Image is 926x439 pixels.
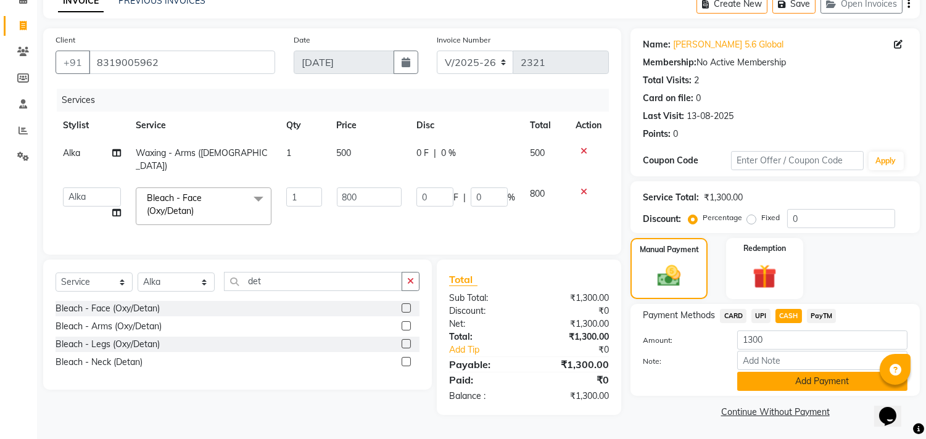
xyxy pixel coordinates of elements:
[643,309,715,322] span: Payment Methods
[643,38,671,51] div: Name:
[57,89,618,112] div: Services
[673,38,783,51] a: [PERSON_NAME] 5.6 Global
[775,309,802,323] span: CASH
[440,305,529,318] div: Discount:
[696,92,701,105] div: 0
[869,152,904,170] button: Apply
[440,292,529,305] div: Sub Total:
[56,320,162,333] div: Bleach - Arms (Oxy/Detan)
[440,330,529,343] div: Total:
[409,112,523,139] th: Disc
[529,305,619,318] div: ₹0
[56,51,90,74] button: +91
[737,351,907,370] input: Add Note
[704,191,743,204] div: ₹1,300.00
[440,390,529,403] div: Balance :
[807,309,837,323] span: PayTM
[568,112,609,139] th: Action
[56,302,160,315] div: Bleach - Face (Oxy/Detan)
[643,154,731,167] div: Coupon Code
[279,112,329,139] th: Qty
[440,357,529,372] div: Payable:
[687,110,734,123] div: 13-08-2025
[731,151,863,170] input: Enter Offer / Coupon Code
[63,147,80,158] span: Alka
[634,335,728,346] label: Amount:
[294,35,310,46] label: Date
[463,191,466,204] span: |
[643,92,693,105] div: Card on file:
[56,112,128,139] th: Stylist
[643,213,681,226] div: Discount:
[874,390,914,427] iframe: chat widget
[529,357,619,372] div: ₹1,300.00
[643,56,907,69] div: No Active Membership
[634,356,728,367] label: Note:
[745,261,784,292] img: _gift.svg
[643,74,692,87] div: Total Visits:
[337,147,352,158] span: 500
[194,205,199,216] a: x
[703,212,742,223] label: Percentage
[643,191,699,204] div: Service Total:
[643,128,671,141] div: Points:
[529,390,619,403] div: ₹1,300.00
[544,343,619,356] div: ₹0
[737,372,907,391] button: Add Payment
[329,112,409,139] th: Price
[643,56,697,69] div: Membership:
[286,147,291,158] span: 1
[751,309,771,323] span: UPI
[147,192,202,216] span: Bleach - Face (Oxy/Detan)
[529,318,619,330] div: ₹1,300.00
[89,51,275,74] input: Search by Name/Mobile/Email/Code
[441,147,456,160] span: 0 %
[434,147,436,160] span: |
[56,356,143,369] div: Bleach - Neck (Detan)
[530,147,545,158] span: 500
[650,263,687,289] img: _cash.svg
[673,128,678,141] div: 0
[530,188,545,199] span: 800
[737,330,907,350] input: Amount
[694,74,699,87] div: 2
[743,243,786,254] label: Redemption
[440,372,529,387] div: Paid:
[720,309,746,323] span: CARD
[224,272,402,291] input: Search or Scan
[529,372,619,387] div: ₹0
[529,330,619,343] div: ₹1,300.00
[437,35,490,46] label: Invoice Number
[523,112,568,139] th: Total
[633,406,917,419] a: Continue Without Payment
[440,318,529,330] div: Net:
[643,110,684,123] div: Last Visit:
[56,338,160,351] div: Bleach - Legs (Oxy/Detan)
[440,343,544,356] a: Add Tip
[453,191,458,204] span: F
[449,273,477,286] span: Total
[136,147,268,171] span: Waxing - Arms ([DEMOGRAPHIC_DATA])
[128,112,279,139] th: Service
[529,292,619,305] div: ₹1,300.00
[416,147,429,160] span: 0 F
[761,212,780,223] label: Fixed
[640,244,699,255] label: Manual Payment
[56,35,75,46] label: Client
[508,191,515,204] span: %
